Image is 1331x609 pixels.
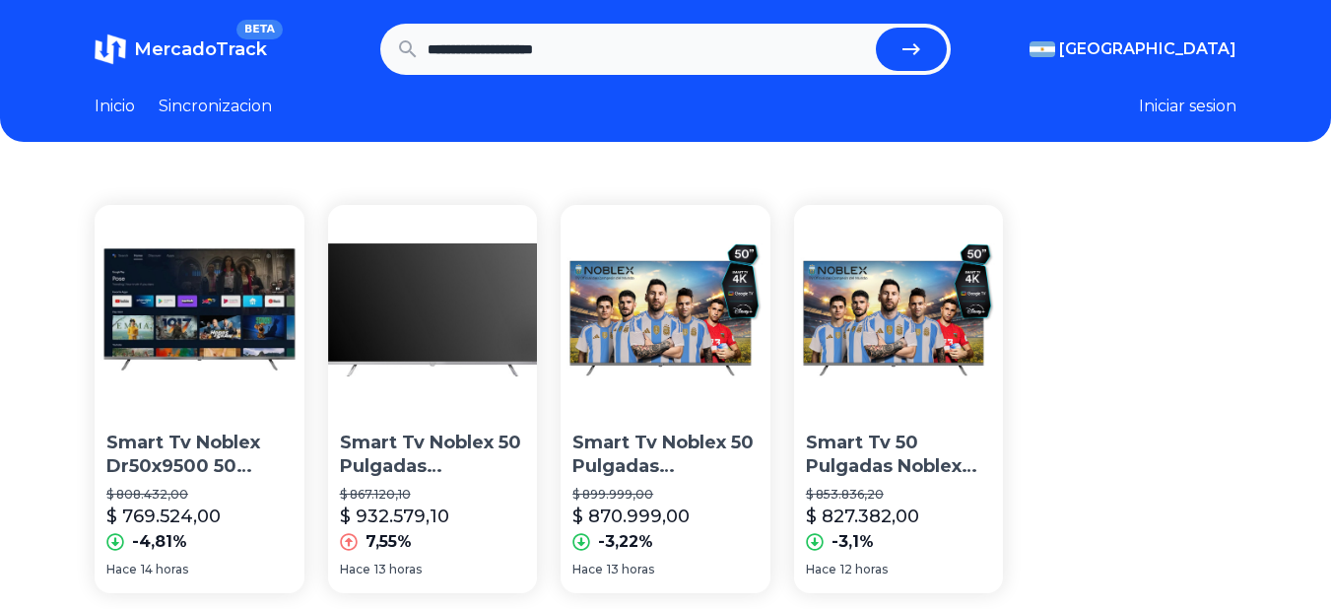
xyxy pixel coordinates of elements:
a: Sincronizacion [159,95,272,118]
p: $ 827.382,00 [806,503,919,530]
span: Hace [340,562,370,577]
span: [GEOGRAPHIC_DATA] [1059,37,1236,61]
img: Smart Tv Noblex 50 Pulgadas Dr50x8500 Led 4k Google Tv [561,205,770,415]
p: 7,55% [366,530,412,554]
button: Iniciar sesion [1139,95,1236,118]
span: Hace [106,562,137,577]
p: Smart Tv Noblex 50 Pulgadas Dr50x8500 Led 4k Google Tv [572,431,759,480]
span: MercadoTrack [134,38,267,60]
a: Inicio [95,95,135,118]
span: Hace [806,562,836,577]
p: $ 899.999,00 [572,487,759,503]
span: 12 horas [840,562,888,577]
p: Smart Tv Noblex 50 Pulgadas Dr50x8500 Led 4k Google Tv [340,431,526,480]
img: Smart Tv 50 Pulgadas Noblex Dr50x8500 Led 4k Google Tv [794,205,1004,415]
p: $ 769.524,00 [106,503,221,530]
span: 14 horas [141,562,188,577]
a: Smart Tv 50 Pulgadas Noblex Dr50x8500 Led 4k Google TvSmart Tv 50 Pulgadas Noblex Dr50x8500 Led 4... [794,205,1004,593]
p: -3,1% [832,530,874,554]
p: $ 867.120,10 [340,487,526,503]
p: $ 870.999,00 [572,503,690,530]
p: -3,22% [598,530,653,554]
span: Hace [572,562,603,577]
p: -4,81% [132,530,187,554]
a: Smart Tv Noblex 50 Pulgadas Dr50x8500 Led 4k Google TvSmart Tv Noblex 50 Pulgadas Dr50x8500 Led 4... [328,205,538,593]
p: $ 808.432,00 [106,487,293,503]
p: $ 932.579,10 [340,503,449,530]
a: MercadoTrackBETA [95,34,267,65]
span: BETA [236,20,283,39]
img: Smart Tv Noblex Dr50x9500 50 Pulgadas Qled 4k Black Series [95,205,304,415]
p: $ 853.836,20 [806,487,992,503]
a: Smart Tv Noblex Dr50x9500 50 Pulgadas Qled 4k Black SeriesSmart Tv Noblex Dr50x9500 50 Pulgadas Q... [95,205,304,593]
p: Smart Tv 50 Pulgadas Noblex Dr50x8500 Led 4k Google Tv [806,431,992,480]
img: Argentina [1030,41,1055,57]
p: Smart Tv Noblex Dr50x9500 50 Pulgadas Qled 4k Black Series [106,431,293,480]
img: MercadoTrack [95,34,126,65]
button: [GEOGRAPHIC_DATA] [1030,37,1236,61]
a: Smart Tv Noblex 50 Pulgadas Dr50x8500 Led 4k Google TvSmart Tv Noblex 50 Pulgadas Dr50x8500 Led 4... [561,205,770,593]
span: 13 horas [607,562,654,577]
span: 13 horas [374,562,422,577]
img: Smart Tv Noblex 50 Pulgadas Dr50x8500 Led 4k Google Tv [328,205,538,415]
